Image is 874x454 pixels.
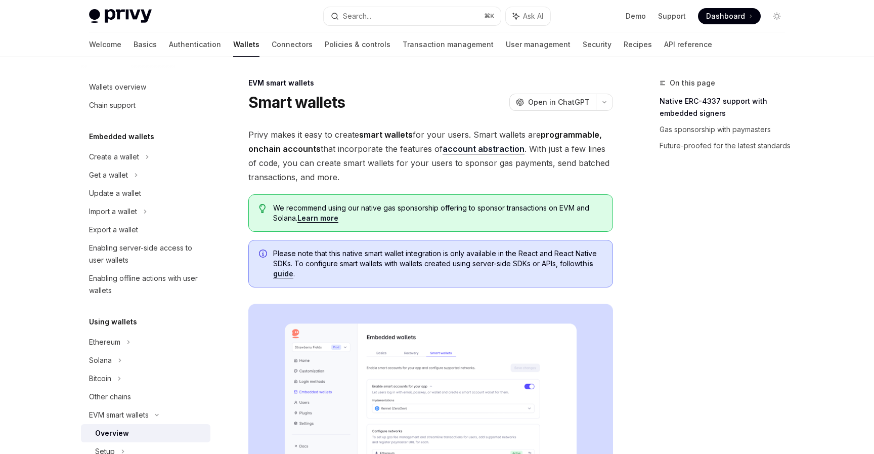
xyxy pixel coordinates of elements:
[626,11,646,21] a: Demo
[506,32,571,57] a: User management
[698,8,761,24] a: Dashboard
[403,32,494,57] a: Transaction management
[324,7,501,25] button: Search...⌘K
[89,151,139,163] div: Create a wallet
[660,138,793,154] a: Future-proofed for the latest standards
[89,81,146,93] div: Wallets overview
[670,77,715,89] span: On this page
[706,11,745,21] span: Dashboard
[325,32,390,57] a: Policies & controls
[169,32,221,57] a: Authentication
[89,205,137,218] div: Import a wallet
[233,32,259,57] a: Wallets
[89,187,141,199] div: Update a wallet
[89,32,121,57] a: Welcome
[81,78,210,96] a: Wallets overview
[81,269,210,300] a: Enabling offline actions with user wallets
[660,93,793,121] a: Native ERC-4337 support with embedded signers
[272,32,313,57] a: Connectors
[89,354,112,366] div: Solana
[248,128,613,184] span: Privy makes it easy to create for your users. Smart wallets are that incorporate the features of ...
[523,11,543,21] span: Ask AI
[660,121,793,138] a: Gas sponsorship with paymasters
[81,424,210,442] a: Overview
[343,10,371,22] div: Search...
[89,224,138,236] div: Export a wallet
[81,239,210,269] a: Enabling server-side access to user wallets
[484,12,495,20] span: ⌘ K
[89,242,204,266] div: Enabling server-side access to user wallets
[89,272,204,297] div: Enabling offline actions with user wallets
[658,11,686,21] a: Support
[134,32,157,57] a: Basics
[89,409,149,421] div: EVM smart wallets
[81,184,210,202] a: Update a wallet
[81,221,210,239] a: Export a wallet
[89,9,152,23] img: light logo
[509,94,596,111] button: Open in ChatGPT
[664,32,712,57] a: API reference
[248,78,613,88] div: EVM smart wallets
[248,93,345,111] h1: Smart wallets
[81,388,210,406] a: Other chains
[769,8,785,24] button: Toggle dark mode
[443,144,525,154] a: account abstraction
[81,96,210,114] a: Chain support
[89,169,128,181] div: Get a wallet
[89,336,120,348] div: Ethereum
[273,249,602,279] span: Please note that this native smart wallet integration is only available in the React and React Na...
[259,204,266,213] svg: Tip
[297,214,338,223] a: Learn more
[273,203,602,223] span: We recommend using our native gas sponsorship offering to sponsor transactions on EVM and Solana.
[259,250,269,260] svg: Info
[89,373,111,385] div: Bitcoin
[624,32,652,57] a: Recipes
[95,427,129,439] div: Overview
[89,131,154,143] h5: Embedded wallets
[89,99,136,111] div: Chain support
[89,391,131,403] div: Other chains
[359,130,413,140] strong: smart wallets
[583,32,611,57] a: Security
[89,316,137,328] h5: Using wallets
[528,97,590,107] span: Open in ChatGPT
[506,7,550,25] button: Ask AI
